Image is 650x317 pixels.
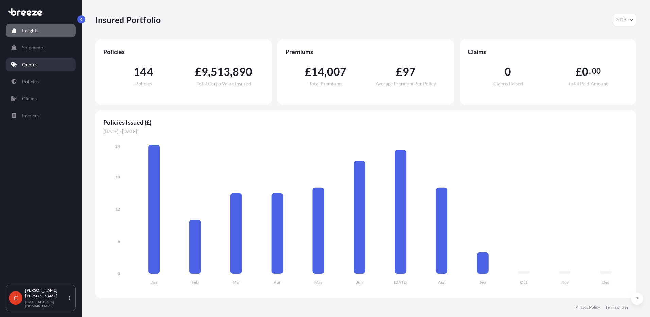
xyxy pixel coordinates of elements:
[22,44,44,51] p: Shipments
[493,81,523,86] span: Claims Raised
[233,280,240,285] tspan: Mar
[605,305,628,310] a: Terms of Use
[396,66,403,77] span: £
[274,280,281,285] tspan: Apr
[22,95,37,102] p: Claims
[22,78,39,85] p: Policies
[575,305,600,310] a: Privacy Policy
[616,16,627,23] span: 2025
[438,280,446,285] tspan: Aug
[403,66,415,77] span: 97
[376,81,436,86] span: Average Premium Per Policy
[115,206,120,212] tspan: 12
[592,68,601,74] span: 00
[208,66,210,77] span: ,
[151,280,157,285] tspan: Jan
[103,128,628,135] span: [DATE] - [DATE]
[286,48,446,56] span: Premiums
[314,280,323,285] tspan: May
[6,58,76,71] a: Quotes
[95,14,161,25] p: Insured Portfolio
[468,48,628,56] span: Claims
[118,239,120,244] tspan: 6
[6,24,76,37] a: Insights
[118,271,120,276] tspan: 0
[394,280,407,285] tspan: [DATE]
[230,66,233,77] span: ,
[134,66,153,77] span: 144
[576,66,582,77] span: £
[25,300,67,308] p: [EMAIL_ADDRESS][DOMAIN_NAME]
[6,109,76,122] a: Invoices
[480,280,486,285] tspan: Sep
[103,48,264,56] span: Policies
[602,280,610,285] tspan: Dec
[22,61,37,68] p: Quotes
[135,81,152,86] span: Policies
[14,295,18,301] span: C
[195,66,202,77] span: £
[311,66,324,77] span: 14
[324,66,327,77] span: ,
[103,118,628,127] span: Policies Issued (£)
[356,280,363,285] tspan: Jun
[568,81,608,86] span: Total Paid Amount
[115,144,120,149] tspan: 24
[115,174,120,179] tspan: 18
[6,92,76,105] a: Claims
[309,81,342,86] span: Total Premiums
[613,14,636,26] button: Year Selector
[192,280,199,285] tspan: Feb
[25,288,67,299] p: [PERSON_NAME] [PERSON_NAME]
[327,66,347,77] span: 007
[305,66,311,77] span: £
[6,75,76,88] a: Policies
[582,66,588,77] span: 0
[22,112,39,119] p: Invoices
[520,280,527,285] tspan: Oct
[196,81,251,86] span: Total Cargo Value Insured
[202,66,208,77] span: 9
[233,66,252,77] span: 890
[561,280,569,285] tspan: Nov
[6,41,76,54] a: Shipments
[22,27,38,34] p: Insights
[589,68,591,74] span: .
[211,66,230,77] span: 513
[504,66,511,77] span: 0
